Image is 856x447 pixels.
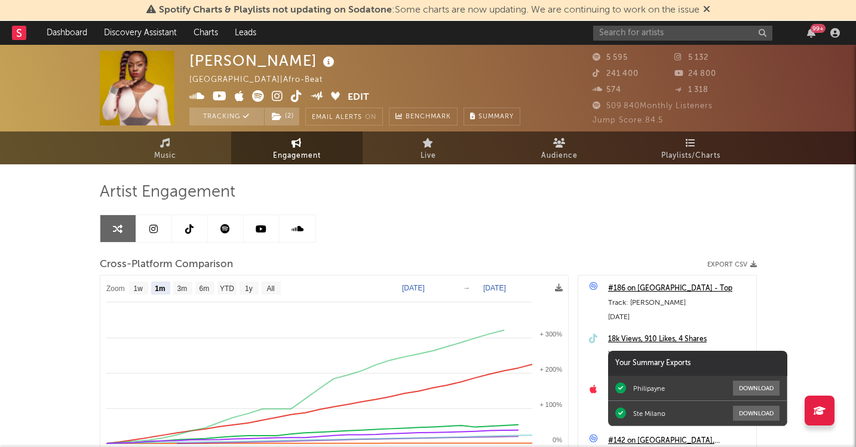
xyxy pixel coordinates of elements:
[38,21,96,45] a: Dashboard
[593,70,639,78] span: 241 400
[189,51,338,71] div: [PERSON_NAME]
[100,185,235,200] span: Artist Engagement
[625,131,757,164] a: Playlists/Charts
[807,28,815,38] button: 99+
[133,284,143,293] text: 1w
[541,149,578,163] span: Audience
[633,409,665,418] div: Ste Milano
[421,149,436,163] span: Live
[266,284,274,293] text: All
[106,284,125,293] text: Zoom
[273,149,321,163] span: Engagement
[608,296,750,310] div: Track: [PERSON_NAME]
[159,5,699,15] span: : Some charts are now updating. We are continuing to work on the issue
[608,281,750,296] a: #186 on [GEOGRAPHIC_DATA] - Top
[593,86,621,94] span: 574
[348,90,369,105] button: Edit
[154,149,176,163] span: Music
[674,86,708,94] span: 1 318
[463,284,470,292] text: →
[593,54,628,62] span: 5 595
[494,131,625,164] a: Audience
[155,284,165,293] text: 1m
[553,436,562,443] text: 0%
[811,24,826,33] div: 99 +
[733,406,780,421] button: Download
[539,330,562,338] text: + 300%
[265,108,299,125] button: (2)
[402,284,425,292] text: [DATE]
[177,284,187,293] text: 3m
[674,70,716,78] span: 24 800
[608,332,750,347] a: 18k Views, 910 Likes, 4 Shares
[733,381,780,396] button: Download
[100,131,231,164] a: Music
[363,131,494,164] a: Live
[674,54,708,62] span: 5 132
[464,108,520,125] button: Summary
[199,284,209,293] text: 6m
[96,21,185,45] a: Discovery Assistant
[305,108,383,125] button: Email AlertsOn
[100,258,233,272] span: Cross-Platform Comparison
[608,310,750,324] div: [DATE]
[389,108,458,125] a: Benchmark
[633,384,665,393] div: Philipayne
[219,284,234,293] text: YTD
[185,21,226,45] a: Charts
[189,73,350,87] div: [GEOGRAPHIC_DATA] | Afro-Beat
[483,284,506,292] text: [DATE]
[478,114,514,120] span: Summary
[707,261,757,268] button: Export CSV
[245,284,253,293] text: 1y
[365,114,376,121] em: On
[593,117,663,124] span: Jump Score: 84.5
[264,108,300,125] span: ( 2 )
[406,110,451,124] span: Benchmark
[593,102,713,110] span: 509 840 Monthly Listeners
[608,347,750,361] div: lol dont ask me about my dancing!!!#nigeriantiktok🇳🇬 #foryoupage #[GEOGRAPHIC_DATA]🇦🇴 #congolaise🇨🇩
[593,26,772,41] input: Search for artists
[661,149,720,163] span: Playlists/Charts
[226,21,265,45] a: Leads
[703,5,710,15] span: Dismiss
[608,351,787,376] div: Your Summary Exports
[539,366,562,373] text: + 200%
[231,131,363,164] a: Engagement
[189,108,264,125] button: Tracking
[539,401,562,408] text: + 100%
[159,5,392,15] span: Spotify Charts & Playlists not updating on Sodatone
